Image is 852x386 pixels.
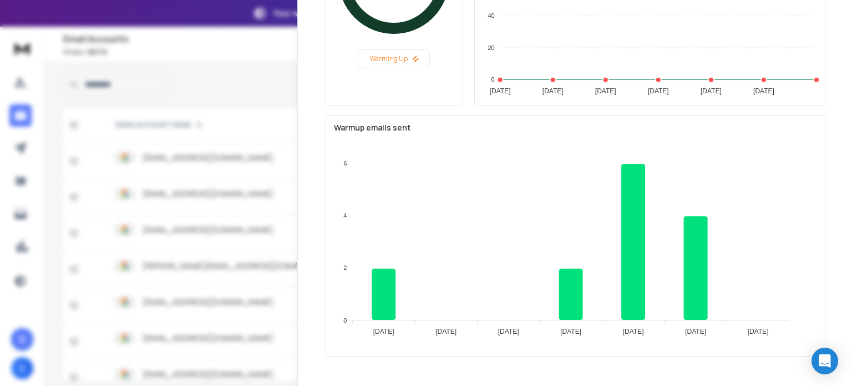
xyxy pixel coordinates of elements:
[343,317,347,324] tspan: 0
[18,29,27,38] img: website_grey.svg
[29,29,79,38] div: Domain: [URL]
[123,71,187,78] div: Keywords by Traffic
[30,70,39,79] img: tab_domain_overview_orange.svg
[490,87,511,95] tspan: [DATE]
[595,87,616,95] tspan: [DATE]
[373,328,394,335] tspan: [DATE]
[488,44,494,51] tspan: 20
[701,87,722,95] tspan: [DATE]
[110,70,119,79] img: tab_keywords_by_traffic_grey.svg
[488,12,494,19] tspan: 40
[343,212,347,219] tspan: 4
[343,160,347,167] tspan: 6
[623,328,644,335] tspan: [DATE]
[491,76,495,83] tspan: 0
[334,122,816,133] p: Warmup emails sent
[542,87,564,95] tspan: [DATE]
[560,328,581,335] tspan: [DATE]
[685,328,706,335] tspan: [DATE]
[748,328,769,335] tspan: [DATE]
[42,71,99,78] div: Domain Overview
[31,18,54,27] div: v 4.0.25
[363,54,425,63] p: Warming Up
[435,328,457,335] tspan: [DATE]
[648,87,669,95] tspan: [DATE]
[343,264,347,271] tspan: 2
[753,87,774,95] tspan: [DATE]
[18,18,27,27] img: logo_orange.svg
[812,348,838,374] div: Open Intercom Messenger
[498,328,519,335] tspan: [DATE]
